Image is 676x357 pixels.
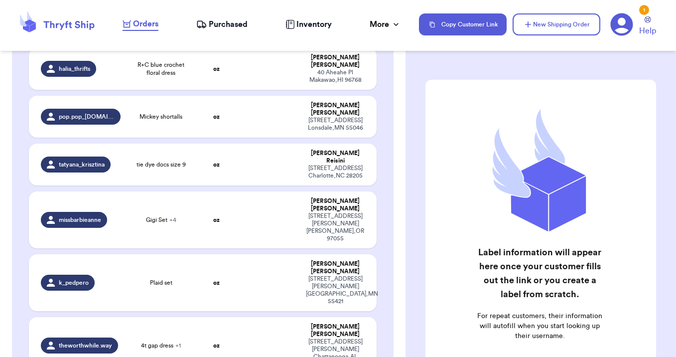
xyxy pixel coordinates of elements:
span: Inventory [296,18,332,30]
span: R+C blue crochet floral dress [133,61,190,77]
div: [STREET_ADDRESS] Charlotte , NC 28205 [306,165,364,179]
h2: Label information will appear here once your customer fills out the link or you create a label fr... [476,245,604,301]
strong: oz [213,66,220,72]
button: Copy Customer Link [419,13,507,35]
span: tatyana_krisztina [59,161,105,169]
a: Purchased [196,18,248,30]
span: missbarbieanne [59,216,101,224]
span: k_pedpero [59,279,89,287]
strong: oz [213,114,220,120]
a: 1 [610,13,633,36]
button: New Shipping Order [513,13,600,35]
div: 40 Aheahe Pl Makawao , HI 96768 [306,69,364,84]
a: Orders [123,18,158,31]
div: [PERSON_NAME] [PERSON_NAME] [306,54,364,69]
span: halia_thrifts [59,65,90,73]
span: Orders [133,18,158,30]
div: 1 [639,5,649,15]
span: tie dye docs size 9 [136,161,186,169]
span: pop.pop_[DOMAIN_NAME] [59,113,114,121]
div: [PERSON_NAME] Reisini [306,150,364,165]
span: Help [639,25,656,37]
span: Gigi Set [146,216,176,224]
strong: oz [213,343,220,349]
div: [PERSON_NAME] [PERSON_NAME] [306,260,364,275]
a: Help [639,16,656,37]
a: Inventory [285,18,332,30]
div: [STREET_ADDRESS][PERSON_NAME] [GEOGRAPHIC_DATA] , MN 55421 [306,275,364,305]
strong: oz [213,280,220,286]
span: Mickey shortalls [139,113,182,121]
div: [PERSON_NAME] [PERSON_NAME] [306,102,364,117]
p: For repeat customers, their information will autofill when you start looking up their username. [476,311,604,341]
span: Plaid set [150,279,172,287]
div: More [370,18,401,30]
span: + 4 [169,217,176,223]
span: + 1 [175,343,181,349]
strong: oz [213,217,220,223]
div: [PERSON_NAME] [PERSON_NAME] [306,197,364,212]
strong: oz [213,162,220,168]
span: Purchased [209,18,248,30]
span: theworthwhile.way [59,342,112,350]
div: [STREET_ADDRESS] Lonsdale , MN 55046 [306,117,364,132]
div: [STREET_ADDRESS][PERSON_NAME] [PERSON_NAME] , OR 97055 [306,212,364,242]
div: [PERSON_NAME] [PERSON_NAME] [306,323,364,338]
span: 4t gap dress [141,342,181,350]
